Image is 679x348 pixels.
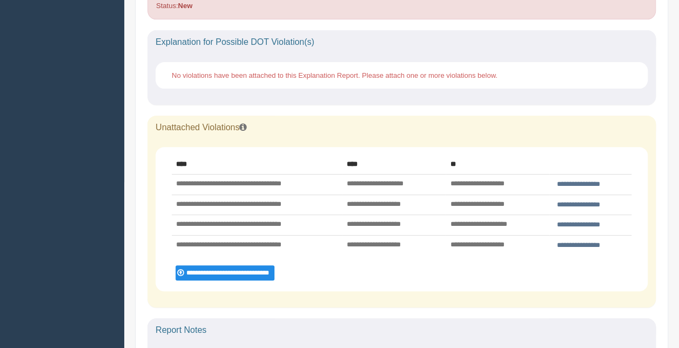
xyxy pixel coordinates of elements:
[147,318,656,342] div: Report Notes
[147,116,656,139] div: Unattached Violations
[147,30,656,54] div: Explanation for Possible DOT Violation(s)
[172,71,498,79] span: No violations have been attached to this Explanation Report. Please attach one or more violations...
[178,2,192,10] strong: New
